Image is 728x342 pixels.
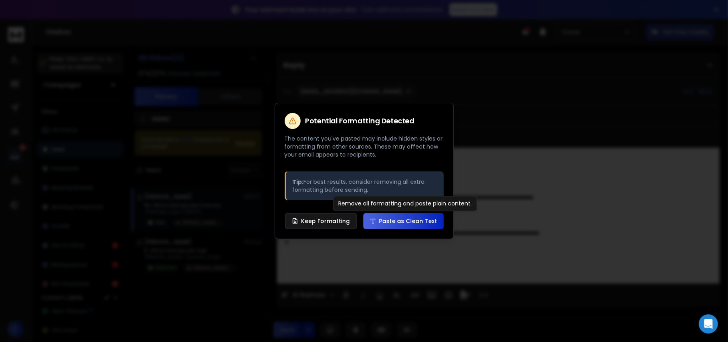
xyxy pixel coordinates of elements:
[305,117,415,125] h2: Potential Formatting Detected
[363,213,444,229] button: Paste as Clean Text
[333,196,477,211] div: Remove all formatting and paste plain content.
[285,213,357,229] button: Keep Formatting
[293,178,304,186] strong: Tip:
[285,135,444,159] p: The content you've pasted may include hidden styles or formatting from other sources. These may a...
[699,314,718,334] div: Open Intercom Messenger
[293,178,437,194] p: For best results, consider removing all extra formatting before sending.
